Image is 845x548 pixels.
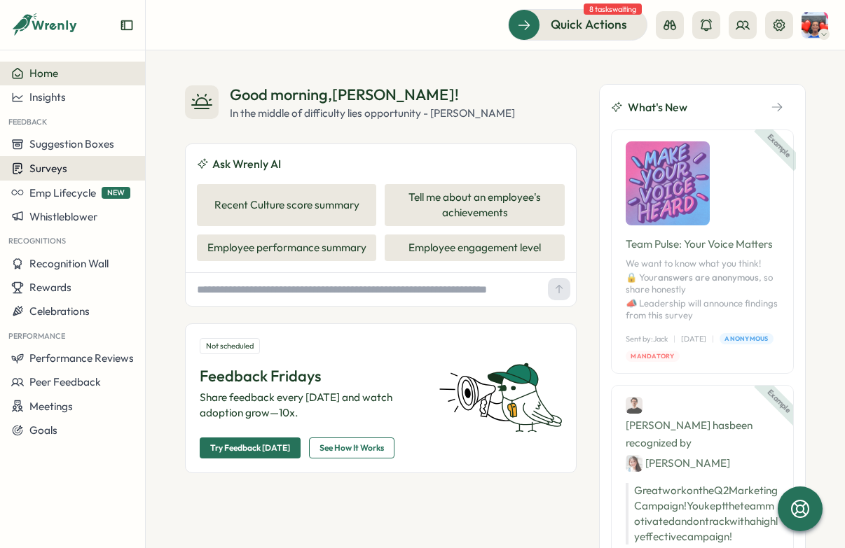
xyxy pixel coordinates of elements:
button: Tell me about an employee's achievements [385,184,564,226]
span: Whistleblower [29,210,97,223]
img: Anne Fraser-Vatto [802,12,828,38]
span: Peer Feedback [29,375,101,388]
button: Try Feedback [DATE] [200,437,301,458]
span: What's New [628,99,687,116]
p: Feedback Fridays [200,365,422,387]
button: Employee performance summary [197,234,376,261]
p: [DATE] [681,333,706,345]
img: Jane [626,455,643,472]
button: Expand sidebar [120,18,134,32]
button: Quick Actions [508,9,647,40]
img: Ben [626,397,643,414]
span: Performance Reviews [29,351,134,365]
div: [PERSON_NAME] [626,454,730,472]
p: | [673,333,675,345]
button: See How It Works [309,437,394,458]
span: Rewards [29,281,71,294]
div: [PERSON_NAME] has been recognized by [626,397,779,472]
span: NEW [102,187,130,199]
span: Surveys [29,162,67,175]
span: 8 tasks waiting [584,3,642,15]
span: Meetings [29,400,73,413]
p: Great work on the Q2 Marketing Campaign! You kept the team motivated and on track with a highly e... [626,483,779,545]
img: Survey Image [626,141,710,225]
span: Anonymous [724,334,768,344]
span: Celebrations [29,304,90,318]
div: Not scheduled [200,338,260,354]
p: Share feedback every [DATE] and watch adoption grow—10x. [200,390,422,421]
p: Sent by: Jack [626,333,668,345]
span: Try Feedback [DATE] [210,438,290,458]
div: Good morning , [PERSON_NAME] ! [230,84,515,106]
p: We want to know what you think! 🔒 Your , so share honestly 📣 Leadership will announce findings fr... [626,258,779,322]
span: Insights [29,90,66,104]
div: In the middle of difficulty lies opportunity - [PERSON_NAME] [230,106,515,121]
p: | [712,333,714,345]
span: Goals [29,423,57,437]
span: See How It Works [320,438,384,458]
span: answers are anonymous [658,272,759,283]
span: Quick Actions [551,15,627,34]
span: Emp Lifecycle [29,186,96,199]
p: Team Pulse: Your Voice Matters [626,237,779,252]
span: Ask Wrenly AI [212,155,281,173]
span: Mandatory [631,351,674,361]
span: Recognition Wall [29,257,109,270]
span: Home [29,66,58,80]
span: Suggestion Boxes [29,137,114,150]
button: Recent Culture score summary [197,184,376,226]
button: Employee engagement level [385,234,564,261]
